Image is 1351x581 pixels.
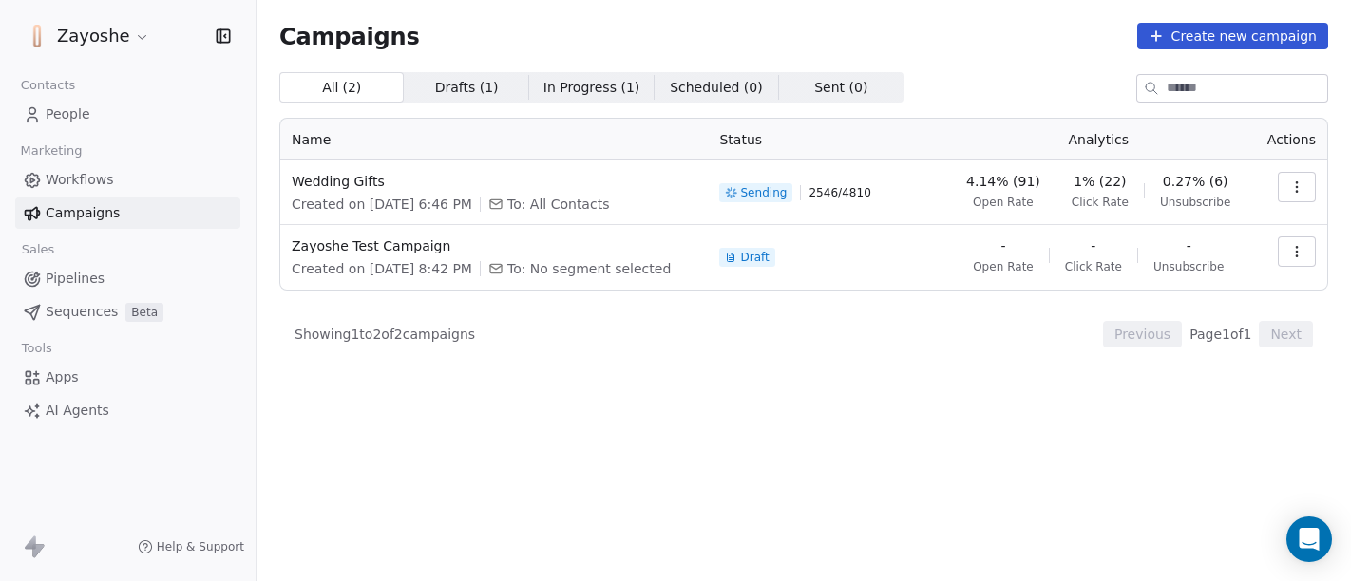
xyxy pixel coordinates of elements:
th: Actions [1251,119,1327,160]
a: AI Agents [15,395,240,426]
a: Campaigns [15,197,240,229]
span: People [46,104,90,124]
span: Showing 1 to 2 of 2 campaigns [295,325,475,344]
span: Drafts ( 1 ) [435,78,499,98]
span: Zayoshe Test Campaign [292,236,696,255]
th: Status [708,119,945,160]
span: Click Rate [1072,195,1129,210]
span: Campaigns [46,203,120,223]
img: zayoshe_logo@2x-300x51-1.png [27,25,49,47]
span: Pipelines [46,269,105,289]
span: 1% (22) [1074,172,1126,191]
span: Contacts [12,71,84,100]
span: Click Rate [1065,259,1122,274]
span: Unsubscribe [1153,259,1224,274]
span: Beta [125,303,163,322]
span: Marketing [12,137,90,165]
button: Create new campaign [1137,23,1328,49]
span: Zayoshe [57,24,130,48]
span: Workflows [46,170,114,190]
span: 0.27% (6) [1163,172,1228,191]
span: 2546 / 4810 [809,185,870,200]
span: Open Rate [973,259,1034,274]
span: - [1091,236,1095,255]
span: Sending [740,185,787,200]
a: SequencesBeta [15,296,240,328]
span: - [1187,236,1191,255]
button: Previous [1103,321,1182,347]
span: Draft [740,250,769,265]
span: Created on [DATE] 8:42 PM [292,259,472,278]
span: Sales [13,235,63,264]
span: Apps [46,367,79,387]
span: Scheduled ( 0 ) [670,78,763,98]
span: 4.14% (91) [966,172,1040,191]
span: To: No segment selected [507,259,671,278]
div: Open Intercom Messenger [1286,516,1332,562]
a: Workflows [15,164,240,196]
th: Name [280,119,708,160]
th: Analytics [945,119,1251,160]
span: Tools [13,334,60,363]
span: Campaigns [279,23,420,49]
span: AI Agents [46,401,109,421]
a: Help & Support [138,539,244,554]
button: Zayoshe [23,20,154,52]
a: Pipelines [15,263,240,294]
span: To: All Contacts [507,195,609,214]
span: Open Rate [973,195,1034,210]
span: Page 1 of 1 [1189,325,1251,344]
span: Created on [DATE] 6:46 PM [292,195,472,214]
a: People [15,99,240,130]
span: Wedding Gifts [292,172,696,191]
span: In Progress ( 1 ) [543,78,640,98]
span: - [1000,236,1005,255]
span: Sent ( 0 ) [814,78,867,98]
span: Help & Support [157,539,244,554]
button: Next [1259,321,1313,347]
span: Sequences [46,302,118,322]
span: Unsubscribe [1160,195,1230,210]
a: Apps [15,362,240,393]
